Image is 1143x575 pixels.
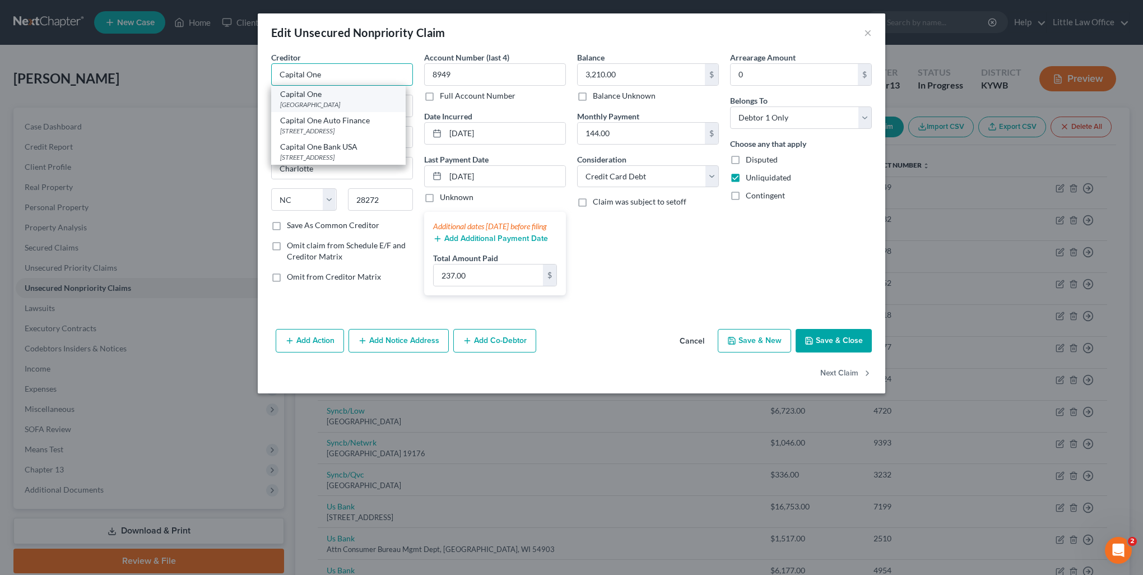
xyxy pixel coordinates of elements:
div: $ [858,64,871,85]
button: × [864,26,872,39]
span: Claim was subject to setoff [593,197,686,206]
label: Balance [577,52,605,63]
div: Edit Unsecured Nonpriority Claim [271,25,445,40]
div: Capital One Bank USA [280,141,397,152]
span: Omit from Creditor Matrix [287,272,381,281]
div: $ [705,123,718,144]
label: Monthly Payment [577,110,639,122]
label: Full Account Number [440,90,515,101]
input: XXXX [424,63,566,86]
input: 0.00 [434,265,543,286]
span: Disputed [746,155,778,164]
span: Contingent [746,191,785,200]
div: $ [543,265,556,286]
div: [STREET_ADDRESS] [280,152,397,162]
label: Account Number (last 4) [424,52,509,63]
span: 2 [1128,537,1137,546]
label: Date Incurred [424,110,472,122]
button: Add Co-Debtor [453,329,536,353]
button: Add Additional Payment Date [433,234,548,243]
div: Additional dates [DATE] before filing [433,221,557,232]
input: Enter city... [272,157,412,179]
label: Last Payment Date [424,154,489,165]
label: Choose any that apply [730,138,806,150]
input: 0.00 [731,64,858,85]
span: Unliquidated [746,173,791,182]
button: Add Action [276,329,344,353]
div: [STREET_ADDRESS] [280,126,397,136]
input: 0.00 [578,64,705,85]
label: Arrearage Amount [730,52,796,63]
label: Save As Common Creditor [287,220,379,231]
input: MM/DD/YYYY [445,123,565,144]
button: Save & New [718,329,791,353]
input: Enter zip... [348,188,413,211]
span: Omit claim from Schedule E/F and Creditor Matrix [287,240,406,261]
input: Search creditor by name... [271,63,413,86]
div: [GEOGRAPHIC_DATA] [280,100,397,109]
label: Unknown [440,192,473,203]
button: Save & Close [796,329,872,353]
input: MM/DD/YYYY [445,166,565,187]
span: Belongs To [730,96,768,105]
div: $ [705,64,718,85]
label: Total Amount Paid [433,252,498,264]
label: Balance Unknown [593,90,656,101]
button: Add Notice Address [349,329,449,353]
iframe: Intercom live chat [1105,537,1132,564]
button: Cancel [671,330,713,353]
span: Creditor [271,53,301,62]
div: Capital One Auto Finance [280,115,397,126]
button: Next Claim [820,361,872,385]
div: Capital One [280,89,397,100]
label: Consideration [577,154,626,165]
input: 0.00 [578,123,705,144]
